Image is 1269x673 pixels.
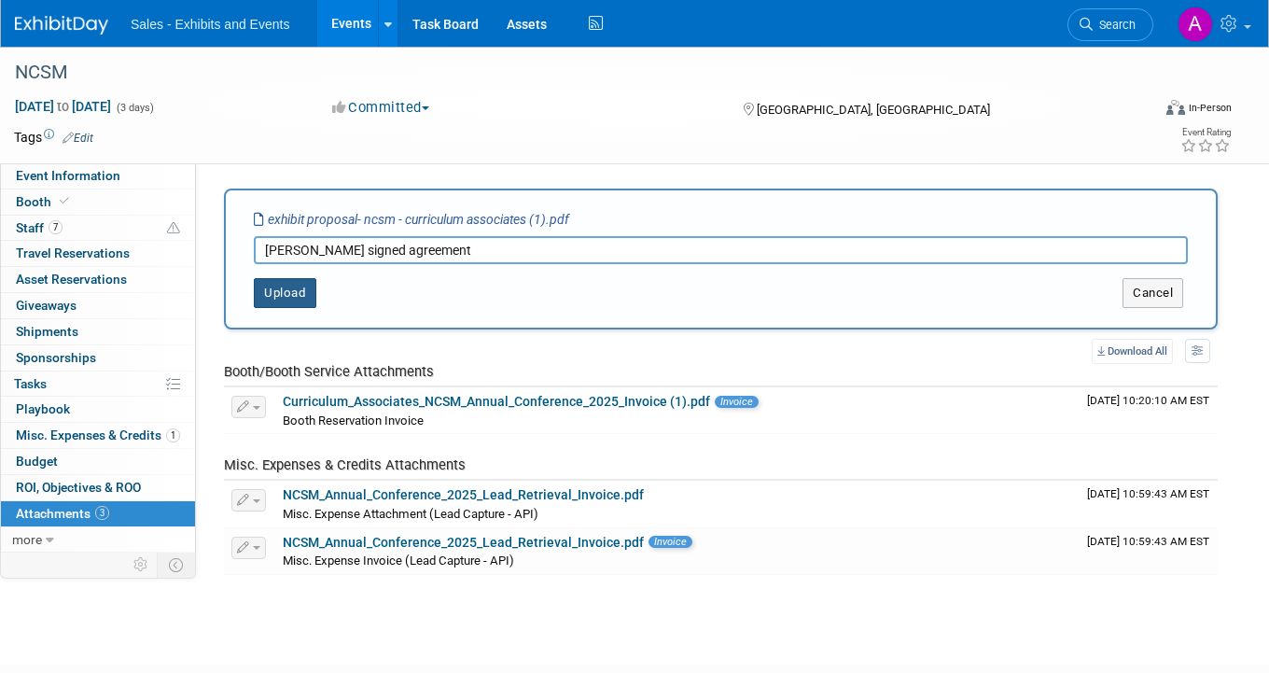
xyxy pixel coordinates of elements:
a: Budget [1,449,195,474]
a: ROI, Objectives & ROO [1,475,195,500]
a: Edit [63,132,93,145]
span: Misc. Expense Invoice (Lead Capture - API) [283,554,514,568]
img: ExhibitDay [15,16,108,35]
a: Sponsorships [1,345,195,371]
a: Asset Reservations [1,267,195,292]
span: [GEOGRAPHIC_DATA], [GEOGRAPHIC_DATA] [757,103,990,117]
span: Booth Reservation Invoice [283,414,424,428]
div: NCSM [8,56,1128,90]
a: Tasks [1,372,195,397]
div: Event Format [1053,97,1233,125]
span: Attachments [16,506,109,521]
span: [DATE] [DATE] [14,98,112,115]
span: ROI, Objectives & ROO [16,480,141,495]
span: Sales - Exhibits and Events [131,17,289,32]
span: Upload Timestamp [1087,535,1209,548]
span: more [12,532,42,547]
button: Upload [254,278,316,308]
img: Alexandra Horne [1178,7,1213,42]
span: Giveaways [16,298,77,313]
a: NCSM_Annual_Conference_2025_Lead_Retrieval_Invoice.pdf [283,535,644,550]
td: Tags [14,128,93,147]
a: Search [1067,8,1153,41]
a: Attachments3 [1,501,195,526]
a: Booth [1,189,195,215]
i: exhibit proposal- ncsm - curriculum associates (1).pdf [254,212,569,227]
span: Sponsorships [16,350,96,365]
span: 3 [95,506,109,520]
span: Invoice [648,536,692,548]
a: more [1,527,195,553]
td: Upload Timestamp [1080,481,1218,527]
button: Committed [326,98,437,118]
div: Event Rating [1180,128,1231,137]
span: 1 [166,428,180,442]
span: Tasks [14,376,47,391]
span: Asset Reservations [16,272,127,287]
td: Upload Timestamp [1080,387,1218,434]
span: Playbook [16,401,70,416]
input: Enter description [254,236,1188,264]
a: Download All [1092,339,1173,364]
span: Invoice [715,396,759,408]
i: Booth reservation complete [60,196,69,206]
button: Cancel [1123,278,1183,308]
a: Curriculum_Associates_NCSM_Annual_Conference_2025_Invoice (1).pdf [283,394,710,409]
span: (3 days) [115,102,154,114]
td: Upload Timestamp [1080,528,1218,575]
td: Toggle Event Tabs [158,553,196,577]
span: Potential Scheduling Conflict -- at least one attendee is tagged in another overlapping event. [167,220,180,237]
a: Event Information [1,163,195,189]
span: Budget [16,454,58,469]
span: Upload Timestamp [1087,394,1209,407]
span: Booth [16,194,73,209]
a: Playbook [1,397,195,422]
span: Misc. Expense Attachment (Lead Capture - API) [283,507,538,521]
span: Search [1093,18,1136,32]
a: NCSM_Annual_Conference_2025_Lead_Retrieval_Invoice.pdf [283,487,644,502]
span: Misc. Expenses & Credits Attachments [224,456,466,473]
td: Personalize Event Tab Strip [125,553,158,577]
span: Misc. Expenses & Credits [16,428,180,442]
span: Staff [16,220,63,235]
span: Booth/Booth Service Attachments [224,363,434,380]
span: Travel Reservations [16,245,130,260]
a: Misc. Expenses & Credits1 [1,423,195,448]
span: 7 [49,220,63,234]
a: Shipments [1,319,195,344]
a: Staff7 [1,216,195,241]
img: Format-Inperson.png [1166,100,1185,115]
span: to [54,99,72,114]
a: Travel Reservations [1,241,195,266]
span: Upload Timestamp [1087,487,1209,500]
a: Giveaways [1,293,195,318]
span: Event Information [16,168,120,183]
div: In-Person [1188,101,1232,115]
span: Shipments [16,324,78,339]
